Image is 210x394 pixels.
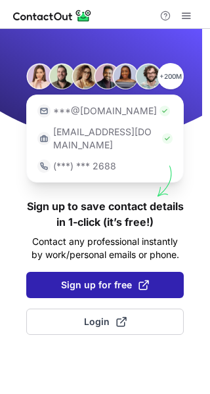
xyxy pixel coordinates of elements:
span: Sign up for free [61,278,149,292]
img: Person #5 [112,63,138,89]
img: Check Icon [159,106,170,116]
img: ContactOut v5.3.10 [13,8,92,24]
p: ***@[DOMAIN_NAME] [53,104,157,118]
p: Contact any professional instantly by work/personal emails or phone. [26,235,184,261]
img: https://contactout.com/extension/app/static/media/login-email-icon.f64bce713bb5cd1896fef81aa7b14a... [37,104,51,118]
p: +200M [157,63,184,89]
img: Person #1 [26,63,52,89]
p: [EMAIL_ADDRESS][DOMAIN_NAME] [53,125,159,152]
img: Person #2 [49,63,75,89]
button: Login [26,309,184,335]
span: Login [84,315,127,328]
img: Person #6 [135,63,161,89]
img: Person #4 [94,63,120,89]
img: Check Icon [162,133,173,144]
img: Person #3 [72,63,98,89]
h1: Sign up to save contact details in 1-click (it’s free!) [26,198,184,230]
button: Sign up for free [26,272,184,298]
img: https://contactout.com/extension/app/static/media/login-work-icon.638a5007170bc45168077fde17b29a1... [37,132,51,145]
img: https://contactout.com/extension/app/static/media/login-phone-icon.bacfcb865e29de816d437549d7f4cb... [37,160,51,173]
